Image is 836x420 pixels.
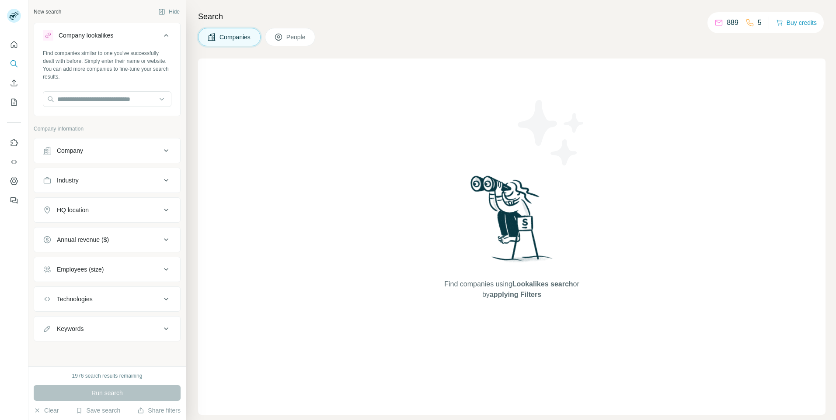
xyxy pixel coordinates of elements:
button: Use Surfe API [7,154,21,170]
button: HQ location [34,200,180,220]
div: Employees (size) [57,265,104,274]
button: Enrich CSV [7,75,21,91]
button: Clear [34,406,59,415]
button: Annual revenue ($) [34,229,180,250]
button: Share filters [137,406,181,415]
button: Employees (size) [34,259,180,280]
button: Save search [76,406,120,415]
button: Dashboard [7,173,21,189]
button: Keywords [34,318,180,339]
img: Surfe Illustration - Stars [512,93,591,172]
button: Company [34,140,180,161]
div: Annual revenue ($) [57,235,109,244]
button: Industry [34,170,180,191]
h4: Search [198,10,826,23]
button: My lists [7,94,21,110]
div: Company lookalikes [59,31,113,40]
div: Industry [57,176,79,185]
div: HQ location [57,206,89,214]
button: Company lookalikes [34,25,180,49]
button: Feedback [7,193,21,208]
p: 889 [727,17,738,28]
div: Find companies similar to one you've successfully dealt with before. Simply enter their name or w... [43,49,171,81]
span: Companies [219,33,251,41]
img: Surfe Illustration - Woman searching with binoculars [467,173,557,271]
div: 1976 search results remaining [72,372,143,380]
button: Hide [152,5,186,18]
button: Search [7,56,21,72]
p: 5 [758,17,762,28]
div: Company [57,146,83,155]
button: Buy credits [776,17,817,29]
p: Company information [34,125,181,133]
div: Keywords [57,324,84,333]
span: applying Filters [490,291,541,298]
span: Lookalikes search [512,280,573,288]
div: Technologies [57,295,93,303]
button: Technologies [34,289,180,310]
button: Use Surfe on LinkedIn [7,135,21,151]
span: Find companies using or by [442,279,582,300]
div: New search [34,8,61,16]
button: Quick start [7,37,21,52]
span: People [286,33,307,41]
